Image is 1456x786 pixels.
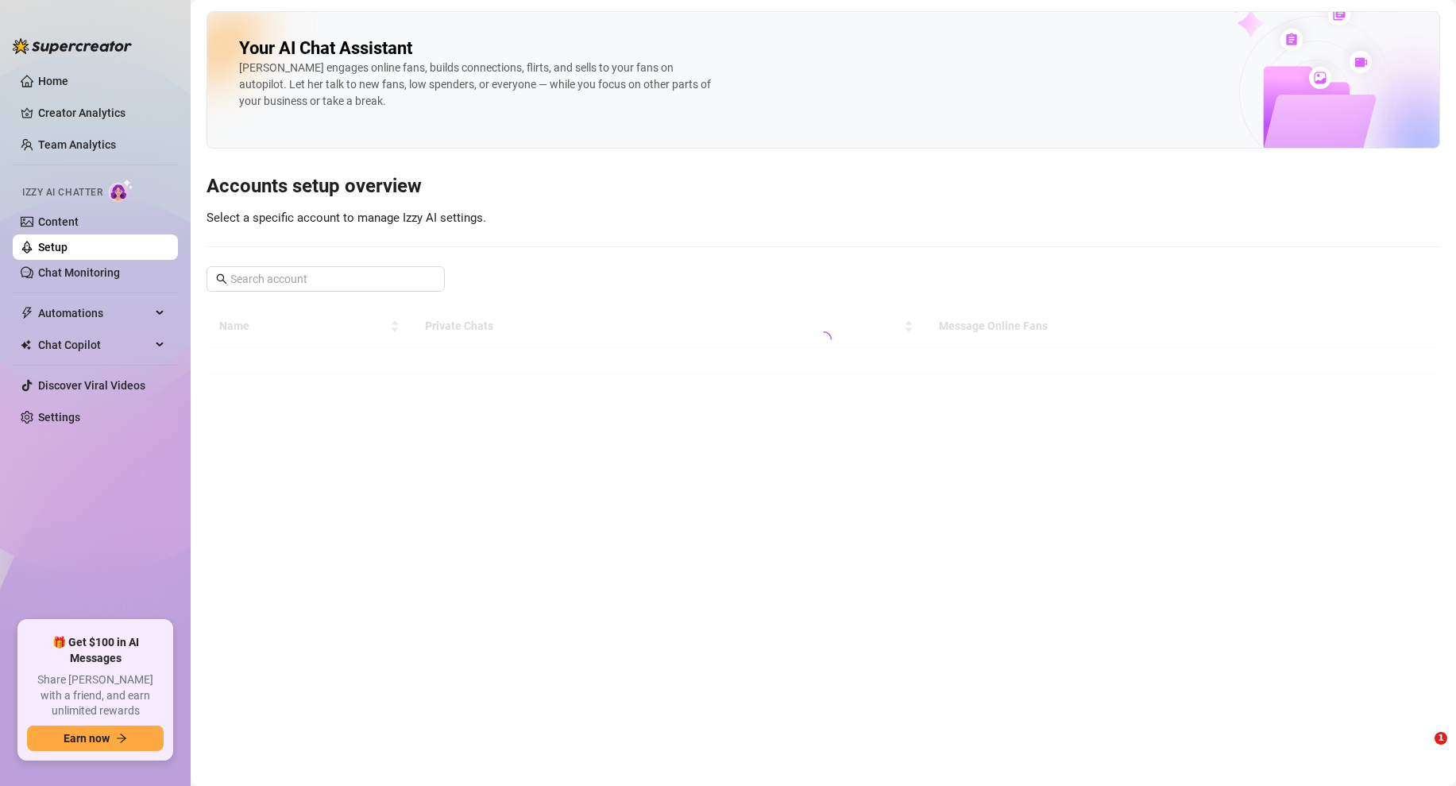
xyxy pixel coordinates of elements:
[109,179,133,202] img: AI Chatter
[21,307,33,319] span: thunderbolt
[116,733,127,744] span: arrow-right
[207,211,486,225] span: Select a specific account to manage Izzy AI settings.
[38,411,80,424] a: Settings
[38,215,79,228] a: Content
[38,138,116,151] a: Team Analytics
[239,37,412,60] h2: Your AI Chat Assistant
[1402,732,1440,770] iframe: Intercom live chat
[239,60,716,110] div: [PERSON_NAME] engages online fans, builds connections, flirts, and sells to your fans on autopilo...
[13,38,132,54] img: logo-BBDzfeDw.svg
[816,331,832,347] span: loading
[22,185,102,200] span: Izzy AI Chatter
[38,332,151,358] span: Chat Copilot
[27,672,164,719] span: Share [PERSON_NAME] with a friend, and earn unlimited rewards
[38,266,120,279] a: Chat Monitoring
[38,300,151,326] span: Automations
[27,635,164,666] span: 🎁 Get $100 in AI Messages
[38,379,145,392] a: Discover Viral Videos
[21,339,31,350] img: Chat Copilot
[27,726,164,751] button: Earn nowarrow-right
[1435,732,1447,745] span: 1
[38,75,68,87] a: Home
[38,100,165,126] a: Creator Analytics
[216,273,227,285] span: search
[207,174,1440,199] h3: Accounts setup overview
[230,270,423,288] input: Search account
[38,241,68,254] a: Setup
[64,732,110,745] span: Earn now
